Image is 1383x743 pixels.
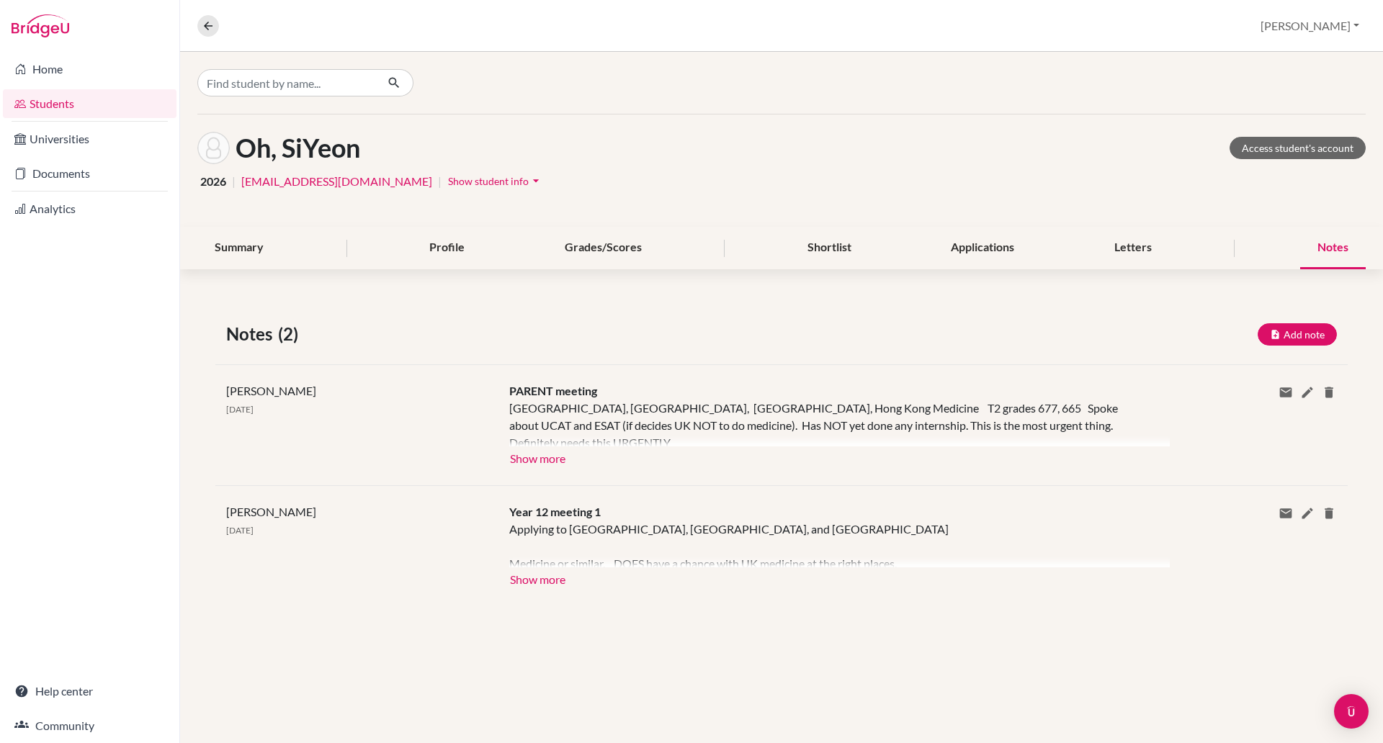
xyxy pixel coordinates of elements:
[3,711,176,740] a: Community
[509,446,566,468] button: Show more
[197,227,281,269] div: Summary
[509,521,1148,567] div: Applying to [GEOGRAPHIC_DATA], [GEOGRAPHIC_DATA], and [GEOGRAPHIC_DATA] Medicine or similar. DOES...
[448,175,529,187] span: Show student info
[232,173,236,190] span: |
[3,125,176,153] a: Universities
[236,132,360,163] h1: Oh, SiYeon
[226,505,316,518] span: [PERSON_NAME]
[3,677,176,706] a: Help center
[1230,137,1366,159] a: Access student's account
[1097,227,1169,269] div: Letters
[12,14,69,37] img: Bridge-U
[447,170,544,192] button: Show student infoarrow_drop_down
[241,173,432,190] a: [EMAIL_ADDRESS][DOMAIN_NAME]
[438,173,442,190] span: |
[3,55,176,84] a: Home
[226,404,254,415] span: [DATE]
[200,173,226,190] span: 2026
[509,567,566,589] button: Show more
[3,89,176,118] a: Students
[226,321,278,347] span: Notes
[278,321,304,347] span: (2)
[934,227,1031,269] div: Applications
[197,132,230,164] img: SiYeon Oh's avatar
[3,159,176,188] a: Documents
[226,525,254,536] span: [DATE]
[1254,12,1366,40] button: [PERSON_NAME]
[197,69,376,96] input: Find student by name...
[412,227,482,269] div: Profile
[226,384,316,397] span: [PERSON_NAME]
[1334,694,1369,729] div: Open Intercom Messenger
[509,505,601,518] span: Year 12 meeting 1
[790,227,869,269] div: Shortlist
[509,384,597,397] span: PARENT meeting
[547,227,659,269] div: Grades/Scores
[509,400,1148,446] div: [GEOGRAPHIC_DATA], [GEOGRAPHIC_DATA], [GEOGRAPHIC_DATA], Hong Kong Medicine T2 grades 677, 665 Sp...
[529,174,543,188] i: arrow_drop_down
[1300,227,1366,269] div: Notes
[3,194,176,223] a: Analytics
[1258,323,1337,346] button: Add note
